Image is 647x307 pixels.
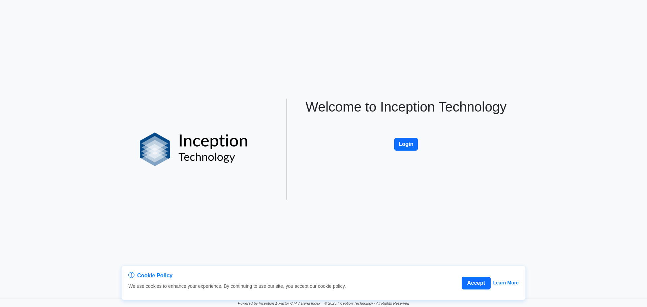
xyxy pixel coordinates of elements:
[394,138,418,151] button: Login
[493,279,519,286] a: Learn More
[128,283,346,290] p: We use cookies to enhance your experience. By continuing to use our site, you accept our cookie p...
[394,131,418,136] a: Login
[140,132,248,166] img: logo%20black.png
[137,272,173,280] span: Cookie Policy
[462,277,490,289] button: Accept
[299,99,513,115] h1: Welcome to Inception Technology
